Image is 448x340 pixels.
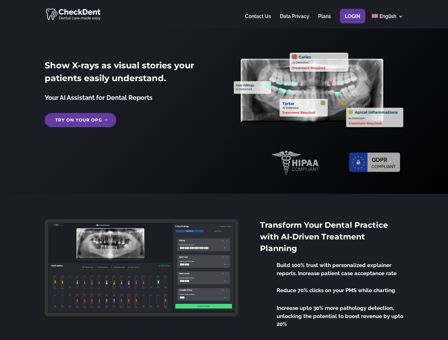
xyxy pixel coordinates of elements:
a: English [372,14,403,28]
a: Plans [318,14,331,28]
a: Try on your OPG [45,113,116,127]
span: Transform Your Dental Practice with AI-Driven Treatment Planning [260,220,388,253]
a: Data Privacy [280,14,309,28]
span: English [380,13,396,19]
img: CheckDent AI [46,7,101,21]
a: Contact Us [245,14,271,28]
img: X_Ray_annotated [234,53,403,127]
span: Increase upto 30% more pathology detection, unlocking the potential to boost revenue by upto 20% [277,305,403,327]
h2: Show X-rays as visual stories your patients easily understand. [45,59,214,88]
span: Build 100% trust with personalized explainer reports. Increase patient case acceptance rate [277,262,397,277]
span: Reduce 70% clicks on your PMS while charting [277,287,395,294]
a: Login [345,14,360,28]
span: Your AI Assistant for Dental Reports [45,94,153,101]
